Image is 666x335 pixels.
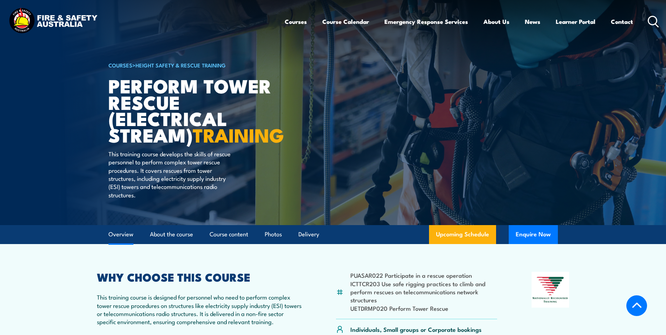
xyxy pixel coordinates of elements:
[322,12,369,31] a: Course Calendar
[525,12,540,31] a: News
[136,61,226,69] a: Height Safety & Rescue Training
[611,12,633,31] a: Contact
[509,225,558,244] button: Enquire Now
[384,12,468,31] a: Emergency Response Services
[108,150,237,199] p: This training course develops the skills of rescue personnel to perform complex tower rescue proc...
[532,272,569,308] img: Nationally Recognised Training logo.
[108,61,132,69] a: COURSES
[150,225,193,244] a: About the course
[285,12,307,31] a: Courses
[108,225,133,244] a: Overview
[193,120,284,149] strong: TRAINING
[97,272,302,282] h2: WHY CHOOSE THIS COURSE
[350,325,482,333] p: Individuals, Small groups or Corporate bookings
[97,293,302,326] p: This training course is designed for personnel who need to perform complex tower rescue procedure...
[350,271,497,279] li: PUASAR022 Participate in a rescue operation
[350,304,497,312] li: UETDRMP020 Perform Tower Rescue
[483,12,509,31] a: About Us
[210,225,248,244] a: Course content
[265,225,282,244] a: Photos
[350,280,497,304] li: ICTTCR203 Use safe rigging practices to climb and perform rescues on telecommunications network s...
[556,12,595,31] a: Learner Portal
[108,77,282,143] h1: Perform tower rescue (Electrical Stream)
[108,61,282,69] h6: >
[429,225,496,244] a: Upcoming Schedule
[298,225,319,244] a: Delivery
